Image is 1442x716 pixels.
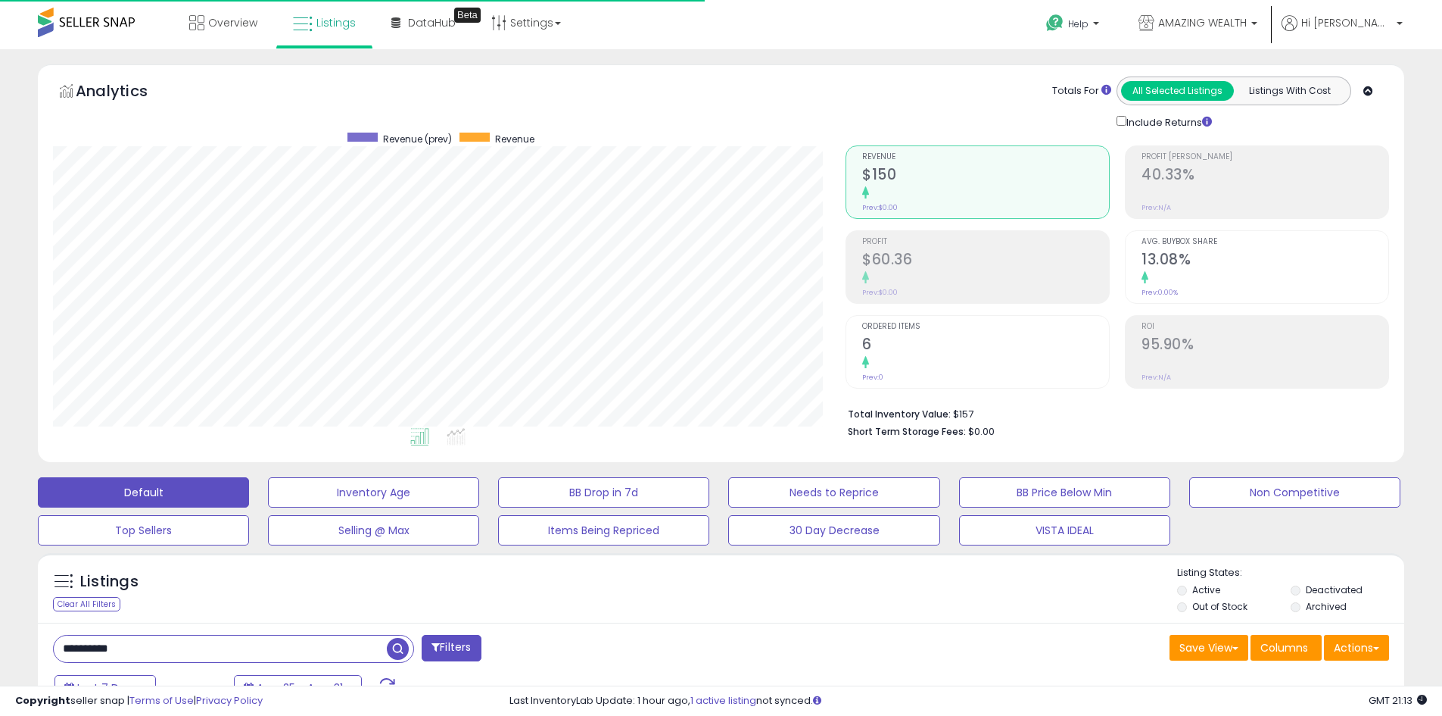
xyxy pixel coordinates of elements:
[862,153,1109,161] span: Revenue
[1282,15,1403,49] a: Hi [PERSON_NAME]
[257,680,343,696] span: Aug-25 - Aug-31
[1052,84,1111,98] div: Totals For
[1369,693,1427,708] span: 2025-09-8 21:13 GMT
[862,336,1109,356] h2: 6
[848,404,1378,422] li: $157
[1260,640,1308,655] span: Columns
[1141,251,1388,271] h2: 13.08%
[728,515,939,546] button: 30 Day Decrease
[158,682,228,696] span: Compared to:
[76,80,177,105] h5: Analytics
[1034,2,1114,49] a: Help
[1324,635,1389,661] button: Actions
[498,515,709,546] button: Items Being Repriced
[316,15,356,30] span: Listings
[862,251,1109,271] h2: $60.36
[77,680,137,696] span: Last 7 Days
[1141,288,1178,297] small: Prev: 0.00%
[422,635,481,661] button: Filters
[848,425,966,438] b: Short Term Storage Fees:
[196,693,263,708] a: Privacy Policy
[509,694,1427,708] div: Last InventoryLab Update: 1 hour ago, not synced.
[1141,238,1388,246] span: Avg. Buybox Share
[15,693,70,708] strong: Copyright
[1141,203,1171,212] small: Prev: N/A
[1141,153,1388,161] span: Profit [PERSON_NAME]
[862,373,883,382] small: Prev: 0
[959,515,1170,546] button: VISTA IDEAL
[959,477,1170,508] button: BB Price Below Min
[728,477,939,508] button: Needs to Reprice
[268,515,479,546] button: Selling @ Max
[234,675,362,701] button: Aug-25 - Aug-31
[1045,14,1064,33] i: Get Help
[1068,17,1089,30] span: Help
[690,693,756,708] a: 1 active listing
[1189,477,1400,508] button: Non Competitive
[1177,566,1404,580] p: Listing States:
[1141,336,1388,356] h2: 95.90%
[862,238,1109,246] span: Profit
[208,15,257,30] span: Overview
[129,693,194,708] a: Terms of Use
[862,323,1109,331] span: Ordered Items
[408,15,456,30] span: DataHub
[55,675,156,701] button: Last 7 Days
[15,694,263,708] div: seller snap | |
[1105,113,1230,130] div: Include Returns
[38,515,249,546] button: Top Sellers
[1301,15,1392,30] span: Hi [PERSON_NAME]
[53,597,120,611] div: Clear All Filters
[1192,600,1247,613] label: Out of Stock
[848,408,951,421] b: Total Inventory Value:
[862,288,898,297] small: Prev: $0.00
[383,133,452,145] span: Revenue (prev)
[1250,635,1322,661] button: Columns
[1121,81,1234,101] button: All Selected Listings
[1141,166,1388,186] h2: 40.33%
[862,166,1109,186] h2: $150
[1192,583,1220,596] label: Active
[498,477,709,508] button: BB Drop in 7d
[454,8,481,23] div: Tooltip anchor
[1158,15,1247,30] span: AMAZING WEALTH
[268,477,479,508] button: Inventory Age
[1141,323,1388,331] span: ROI
[495,133,534,145] span: Revenue
[968,424,995,439] span: $0.00
[1169,635,1248,661] button: Save View
[1141,373,1171,382] small: Prev: N/A
[38,477,249,508] button: Default
[80,571,139,592] h5: Listings
[1306,600,1347,613] label: Archived
[1233,81,1346,101] button: Listings With Cost
[1306,583,1363,596] label: Deactivated
[862,203,898,212] small: Prev: $0.00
